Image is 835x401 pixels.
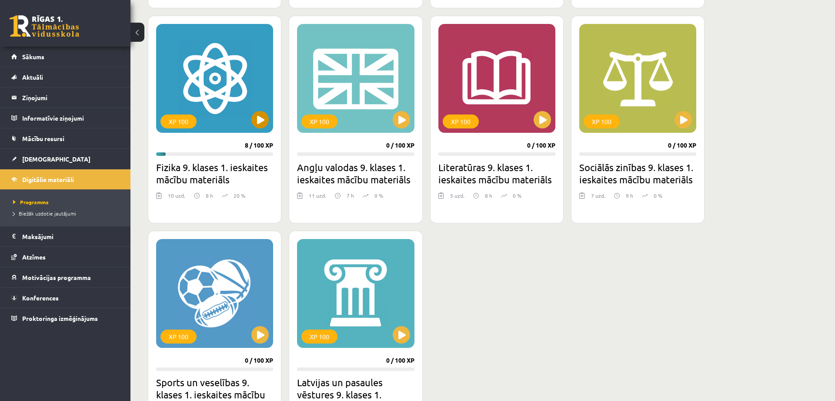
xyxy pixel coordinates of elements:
span: Aktuāli [22,73,43,81]
p: 0 % [374,192,383,199]
a: Motivācijas programma [11,267,120,287]
div: XP 100 [301,330,337,344]
div: XP 100 [160,115,197,128]
legend: Informatīvie ziņojumi [22,108,120,128]
div: 11 uzd. [309,192,326,205]
a: Rīgas 1. Tālmācības vidusskola [10,15,79,37]
div: 7 uzd. [591,192,605,205]
a: Proktoringa izmēģinājums [11,308,120,328]
p: 0 % [654,192,662,199]
span: Biežāk uzdotie jautājumi [13,210,76,217]
div: XP 100 [160,330,197,344]
a: Digitālie materiāli [11,169,120,189]
span: Motivācijas programma [22,273,91,281]
a: Sākums [11,47,120,67]
a: Biežāk uzdotie jautājumi [13,209,122,217]
a: Ziņojumi [11,88,120,108]
a: Aktuāli [11,67,120,87]
h2: Sociālās zinības 9. klases 1. ieskaites mācību materiāls [579,161,696,185]
span: Sākums [22,53,44,61]
span: Mācību resursi [22,135,64,142]
span: Proktoringa izmēģinājums [22,314,98,322]
p: 0 % [513,192,521,199]
span: Digitālie materiāli [22,175,74,183]
a: Programma [13,198,122,206]
a: Konferences [11,288,120,308]
p: 8 h [206,192,213,199]
p: 8 h [485,192,492,199]
span: [DEMOGRAPHIC_DATA] [22,155,90,163]
h2: Literatūras 9. klases 1. ieskaites mācību materiāls [438,161,555,185]
div: XP 100 [301,115,337,128]
div: XP 100 [584,115,620,128]
a: [DEMOGRAPHIC_DATA] [11,149,120,169]
a: Mācību resursi [11,128,120,148]
span: Konferences [22,294,59,302]
p: 7 h [347,192,354,199]
h2: Fizika 9. klases 1. ieskaites mācību materiāls [156,161,273,185]
legend: Maksājumi [22,226,120,246]
h2: Angļu valodas 9. klases 1. ieskaites mācību materiāls [297,161,414,185]
div: XP 100 [443,115,479,128]
div: 5 uzd. [450,192,464,205]
a: Maksājumi [11,226,120,246]
a: Informatīvie ziņojumi [11,108,120,128]
legend: Ziņojumi [22,88,120,108]
p: 20 % [234,192,245,199]
div: 10 uzd. [168,192,185,205]
span: Programma [13,199,49,206]
span: Atzīmes [22,253,46,261]
p: 9 h [626,192,633,199]
a: Atzīmes [11,247,120,267]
